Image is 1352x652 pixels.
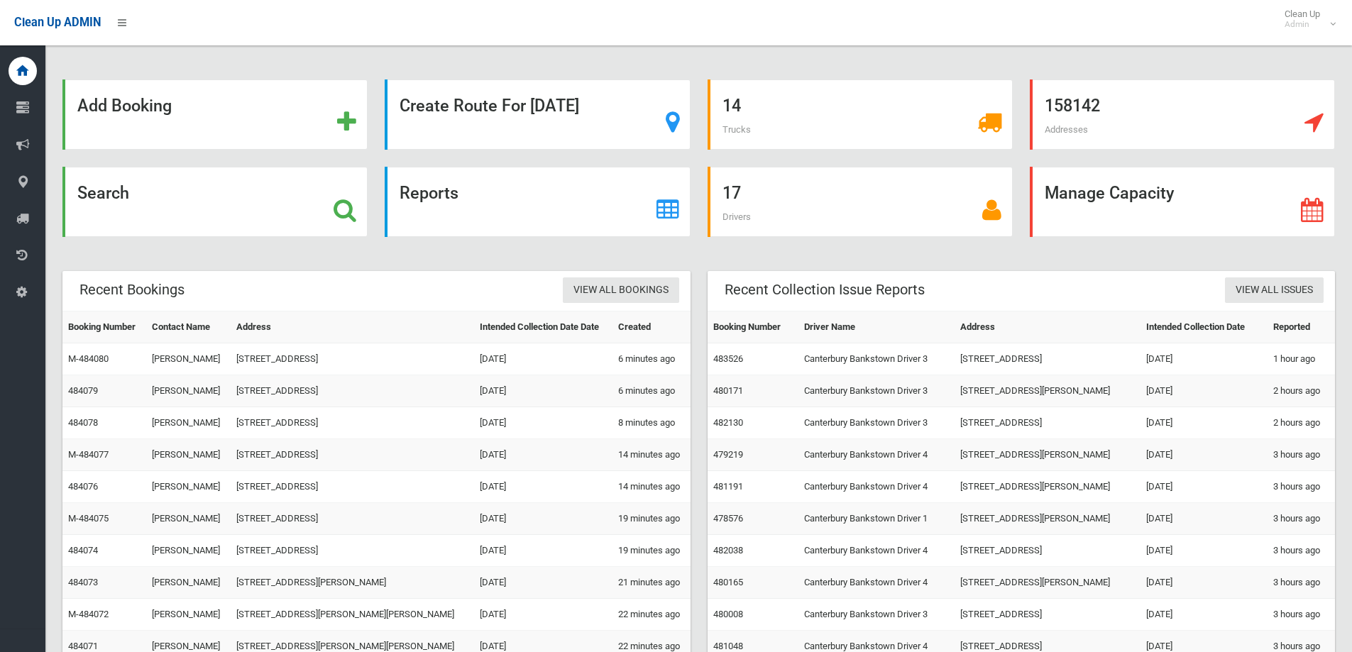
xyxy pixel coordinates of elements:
td: [DATE] [1141,567,1268,599]
span: Drivers [722,211,751,222]
td: [STREET_ADDRESS][PERSON_NAME] [955,439,1141,471]
td: 3 hours ago [1268,471,1335,503]
td: [STREET_ADDRESS][PERSON_NAME] [955,567,1141,599]
a: Add Booking [62,79,368,150]
td: [PERSON_NAME] [146,471,231,503]
a: 478576 [713,513,743,524]
th: Booking Number [708,311,798,343]
td: 2 hours ago [1268,375,1335,407]
td: [DATE] [474,567,612,599]
a: M-484080 [68,353,109,364]
td: [STREET_ADDRESS][PERSON_NAME] [231,567,474,599]
td: [DATE] [1141,471,1268,503]
td: [DATE] [474,407,612,439]
td: [DATE] [474,599,612,631]
td: 22 minutes ago [612,599,690,631]
a: 17 Drivers [708,167,1013,237]
td: 8 minutes ago [612,407,690,439]
td: [PERSON_NAME] [146,599,231,631]
td: [STREET_ADDRESS] [231,471,474,503]
td: [PERSON_NAME] [146,503,231,535]
strong: Search [77,183,129,203]
td: Canterbury Bankstown Driver 4 [798,439,955,471]
td: [STREET_ADDRESS][PERSON_NAME] [955,471,1141,503]
td: 21 minutes ago [612,567,690,599]
td: [STREET_ADDRESS] [955,343,1141,375]
strong: Add Booking [77,96,172,116]
th: Contact Name [146,311,231,343]
td: [PERSON_NAME] [146,567,231,599]
td: [DATE] [474,471,612,503]
td: 14 minutes ago [612,439,690,471]
th: Driver Name [798,311,955,343]
td: [STREET_ADDRESS] [231,407,474,439]
th: Booking Number [62,311,146,343]
strong: Manage Capacity [1045,183,1174,203]
td: [DATE] [1141,439,1268,471]
td: [DATE] [1141,375,1268,407]
a: Reports [385,167,690,237]
td: 19 minutes ago [612,535,690,567]
th: Created [612,311,690,343]
a: Search [62,167,368,237]
td: [DATE] [474,503,612,535]
strong: 158142 [1045,96,1100,116]
a: View All Bookings [563,277,679,304]
a: Create Route For [DATE] [385,79,690,150]
a: 484074 [68,545,98,556]
span: Clean Up [1277,9,1334,30]
td: [STREET_ADDRESS][PERSON_NAME] [955,375,1141,407]
th: Address [231,311,474,343]
td: 6 minutes ago [612,343,690,375]
a: M-484072 [68,609,109,619]
td: [STREET_ADDRESS] [955,535,1141,567]
a: 480171 [713,385,743,396]
td: [STREET_ADDRESS] [955,407,1141,439]
td: Canterbury Bankstown Driver 1 [798,503,955,535]
a: 482130 [713,417,743,428]
strong: Reports [400,183,458,203]
td: 2 hours ago [1268,407,1335,439]
td: [DATE] [474,439,612,471]
a: 483526 [713,353,743,364]
td: [DATE] [1141,343,1268,375]
td: [DATE] [1141,535,1268,567]
a: 158142 Addresses [1030,79,1335,150]
a: 484076 [68,481,98,492]
td: [DATE] [1141,503,1268,535]
a: 480008 [713,609,743,619]
td: 14 minutes ago [612,471,690,503]
a: 484073 [68,577,98,587]
td: [STREET_ADDRESS] [231,503,474,535]
td: Canterbury Bankstown Driver 3 [798,375,955,407]
td: 3 hours ago [1268,567,1335,599]
th: Intended Collection Date [1141,311,1268,343]
td: [STREET_ADDRESS] [231,535,474,567]
span: Addresses [1045,124,1088,135]
a: 14 Trucks [708,79,1013,150]
a: M-484075 [68,513,109,524]
td: [STREET_ADDRESS] [231,343,474,375]
header: Recent Collection Issue Reports [708,276,942,304]
td: [STREET_ADDRESS][PERSON_NAME][PERSON_NAME] [231,599,474,631]
span: Trucks [722,124,751,135]
header: Recent Bookings [62,276,202,304]
td: [STREET_ADDRESS][PERSON_NAME] [955,503,1141,535]
td: [DATE] [1141,599,1268,631]
a: 484078 [68,417,98,428]
td: 3 hours ago [1268,599,1335,631]
a: 479219 [713,449,743,460]
td: 3 hours ago [1268,503,1335,535]
td: [STREET_ADDRESS] [231,439,474,471]
a: View All Issues [1225,277,1324,304]
td: [DATE] [474,343,612,375]
td: [STREET_ADDRESS] [231,375,474,407]
strong: Create Route For [DATE] [400,96,579,116]
a: Manage Capacity [1030,167,1335,237]
th: Reported [1268,311,1335,343]
td: 19 minutes ago [612,503,690,535]
td: 6 minutes ago [612,375,690,407]
th: Address [955,311,1141,343]
td: 3 hours ago [1268,535,1335,567]
td: [PERSON_NAME] [146,439,231,471]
